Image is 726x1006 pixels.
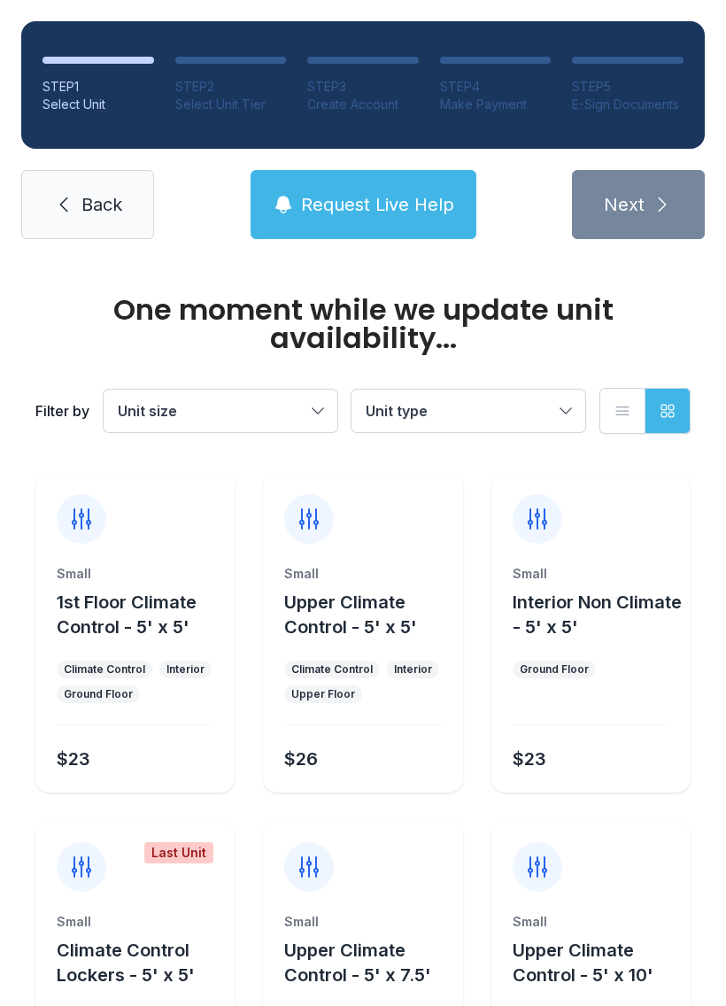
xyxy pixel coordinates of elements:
[440,96,552,113] div: Make Payment
[118,402,177,420] span: Unit size
[284,747,318,771] div: $26
[104,390,337,432] button: Unit size
[307,78,419,96] div: STEP 3
[175,96,287,113] div: Select Unit Tier
[57,565,213,583] div: Small
[57,938,228,987] button: Climate Control Lockers - 5' x 5'
[144,842,213,863] div: Last Unit
[513,747,546,771] div: $23
[513,940,653,986] span: Upper Climate Control - 5' x 10'
[57,747,90,771] div: $23
[284,938,455,987] button: Upper Climate Control - 5' x 7.5'
[284,592,417,638] span: Upper Climate Control - 5' x 5'
[513,913,669,931] div: Small
[520,662,589,677] div: Ground Floor
[57,940,195,986] span: Climate Control Lockers - 5' x 5'
[440,78,552,96] div: STEP 4
[291,662,373,677] div: Climate Control
[604,192,645,217] span: Next
[284,565,441,583] div: Small
[35,400,89,422] div: Filter by
[572,78,684,96] div: STEP 5
[57,592,197,638] span: 1st Floor Climate Control - 5' x 5'
[366,402,428,420] span: Unit type
[284,590,455,639] button: Upper Climate Control - 5' x 5'
[284,940,431,986] span: Upper Climate Control - 5' x 7.5'
[64,662,145,677] div: Climate Control
[81,192,122,217] span: Back
[57,590,228,639] button: 1st Floor Climate Control - 5' x 5'
[284,913,441,931] div: Small
[394,662,432,677] div: Interior
[175,78,287,96] div: STEP 2
[166,662,205,677] div: Interior
[513,592,682,638] span: Interior Non Climate - 5' x 5'
[351,390,585,432] button: Unit type
[513,590,684,639] button: Interior Non Climate - 5' x 5'
[64,687,133,701] div: Ground Floor
[513,565,669,583] div: Small
[42,96,154,113] div: Select Unit
[307,96,419,113] div: Create Account
[513,938,684,987] button: Upper Climate Control - 5' x 10'
[291,687,355,701] div: Upper Floor
[301,192,454,217] span: Request Live Help
[57,913,213,931] div: Small
[35,296,691,352] div: One moment while we update unit availability...
[572,96,684,113] div: E-Sign Documents
[42,78,154,96] div: STEP 1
